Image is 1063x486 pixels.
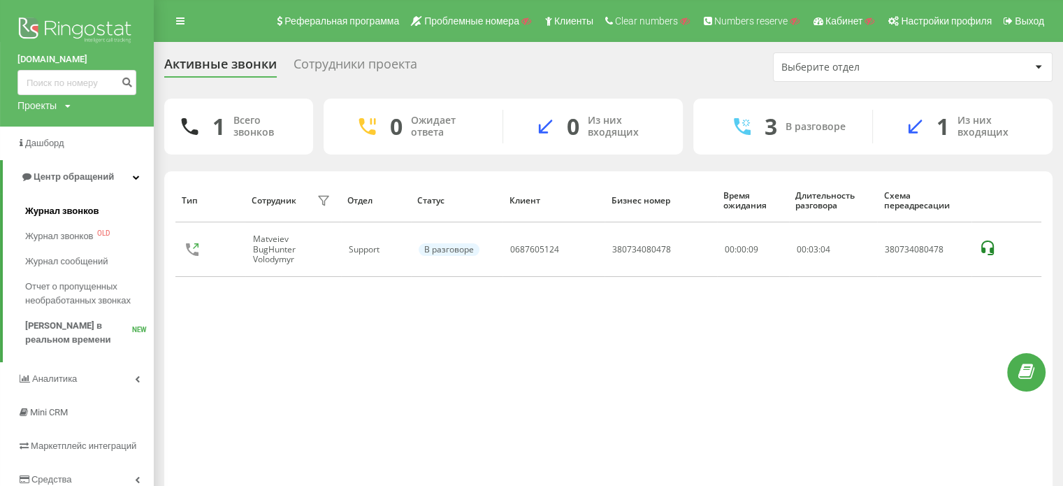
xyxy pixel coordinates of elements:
[588,115,662,138] div: Из них входящих
[424,15,519,27] span: Проблемные номера
[25,249,154,274] a: Журнал сообщений
[797,245,830,255] div: : :
[182,196,238,206] div: Тип
[612,196,710,206] div: Бизнес номер
[17,70,136,95] input: Поиск по номеру
[294,57,417,78] div: Сотрудники проекта
[30,407,68,417] span: Mini CRM
[25,229,94,243] span: Журнал звонков
[25,280,147,308] span: Отчет о пропущенных необработанных звонках
[885,245,964,255] div: 380734080478
[725,245,781,255] div: 00:00:09
[25,313,154,352] a: [PERSON_NAME] в реальном времениNEW
[612,245,671,255] div: 380734080478
[390,113,403,140] div: 0
[17,14,136,49] img: Ringostat logo
[795,191,870,211] div: Длительность разговора
[3,160,154,194] a: Центр обращений
[25,204,99,218] span: Журнал звонков
[25,255,108,269] span: Журнал сообщений
[1015,15,1044,27] span: Выход
[937,113,949,140] div: 1
[417,196,496,206] div: Статус
[554,15,593,27] span: Клиенты
[615,15,678,27] span: Clear numbers
[25,199,154,224] a: Журнал звонков
[233,115,296,138] div: Всего звонков
[825,15,862,27] span: Кабинет
[567,113,579,140] div: 0
[164,57,277,78] div: Активные звонки
[34,171,114,182] span: Центр обращений
[957,115,1032,138] div: Из них входящих
[723,191,782,211] div: Время ожидания
[25,274,154,313] a: Отчет о пропущенных необработанных звонках
[820,243,830,255] span: 04
[25,224,154,249] a: Журнал звонковOLD
[883,191,964,211] div: Схема переадресации
[765,113,777,140] div: 3
[252,196,296,206] div: Сотрудник
[809,243,818,255] span: 03
[509,196,598,206] div: Клиент
[411,115,482,138] div: Ожидает ответа
[419,243,479,256] div: В разговоре
[212,113,225,140] div: 1
[349,245,403,255] div: Support
[347,196,404,206] div: Отдел
[714,15,788,27] span: Numbers reserve
[32,373,77,384] span: Аналитика
[253,234,313,264] div: Matveiev BugHunter Volodymyr
[31,441,136,451] span: Маркетплейс интеграций
[25,138,64,148] span: Дашборд
[781,62,948,73] div: Выберите отдел
[17,52,136,66] a: [DOMAIN_NAME]
[17,99,57,113] div: Проекты
[31,474,72,485] span: Средства
[786,121,846,133] div: В разговоре
[25,319,132,347] span: [PERSON_NAME] в реальном времени
[901,15,992,27] span: Настройки профиля
[510,245,559,255] div: 0687605124
[797,243,807,255] span: 00
[284,15,399,27] span: Реферальная программа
